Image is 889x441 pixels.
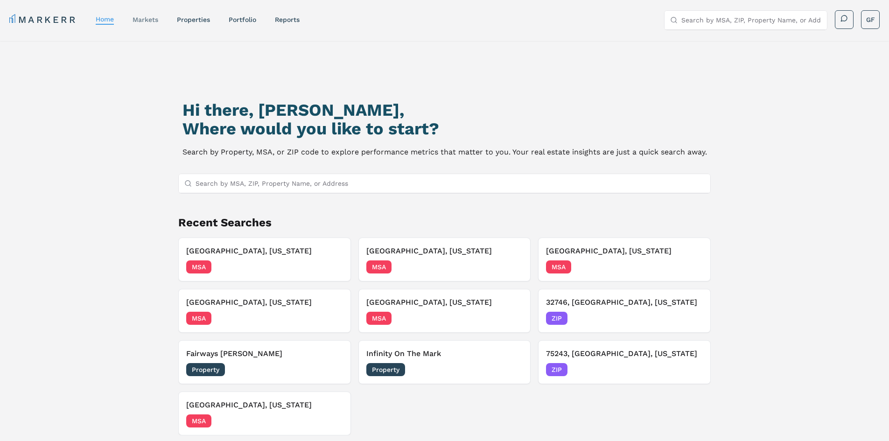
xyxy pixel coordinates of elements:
span: MSA [366,312,392,325]
span: MSA [186,312,211,325]
a: Portfolio [229,16,256,23]
h3: 32746, [GEOGRAPHIC_DATA], [US_STATE] [546,297,703,308]
button: Remove 32746, Lake Mary, Florida32746, [GEOGRAPHIC_DATA], [US_STATE]ZIP[DATE] [538,289,711,333]
h3: [GEOGRAPHIC_DATA], [US_STATE] [186,245,343,257]
span: MSA [366,260,392,273]
span: MSA [186,260,211,273]
p: Search by Property, MSA, or ZIP code to explore performance metrics that matter to you. Your real... [182,146,707,159]
h3: [GEOGRAPHIC_DATA], [US_STATE] [366,297,523,308]
input: Search by MSA, ZIP, Property Name, or Address [681,11,821,29]
h1: Hi there, [PERSON_NAME], [182,101,707,119]
h3: [GEOGRAPHIC_DATA], [US_STATE] [366,245,523,257]
span: Property [186,363,225,376]
a: home [96,15,114,23]
button: Remove Dallas, Texas[GEOGRAPHIC_DATA], [US_STATE]MSA[DATE] [538,238,711,281]
button: Remove Boston, Massachusetts[GEOGRAPHIC_DATA], [US_STATE]MSA[DATE] [178,289,351,333]
h3: Infinity On The Mark [366,348,523,359]
span: [DATE] [682,365,703,374]
span: ZIP [546,312,567,325]
h3: Fairways [PERSON_NAME] [186,348,343,359]
button: Remove San Francisco, California[GEOGRAPHIC_DATA], [US_STATE]MSA[DATE] [358,289,531,333]
button: Remove Fairways Lake MaryFairways [PERSON_NAME]Property[DATE] [178,340,351,384]
button: Remove Infinity On The MarkInfinity On The MarkProperty[DATE] [358,340,531,384]
a: MARKERR [9,13,77,26]
h3: [GEOGRAPHIC_DATA], [US_STATE] [546,245,703,257]
span: [DATE] [322,262,343,272]
span: Property [366,363,405,376]
span: [DATE] [322,365,343,374]
a: reports [275,16,300,23]
span: [DATE] [682,314,703,323]
span: [DATE] [502,262,523,272]
span: MSA [546,260,571,273]
h3: 75243, [GEOGRAPHIC_DATA], [US_STATE] [546,348,703,359]
input: Search by MSA, ZIP, Property Name, or Address [196,174,705,193]
a: properties [177,16,210,23]
h3: [GEOGRAPHIC_DATA], [US_STATE] [186,399,343,411]
span: [DATE] [322,314,343,323]
span: GF [866,15,875,24]
span: MSA [186,414,211,427]
button: Remove Austin, Texas[GEOGRAPHIC_DATA], [US_STATE]MSA[DATE] [178,392,351,435]
button: GF [861,10,880,29]
h2: Recent Searches [178,215,711,230]
span: [DATE] [502,365,523,374]
span: [DATE] [502,314,523,323]
button: Remove Minneapolis, Minnesota[GEOGRAPHIC_DATA], [US_STATE]MSA[DATE] [358,238,531,281]
span: ZIP [546,363,567,376]
h3: [GEOGRAPHIC_DATA], [US_STATE] [186,297,343,308]
a: markets [133,16,158,23]
button: Remove 75243, Dallas, Texas75243, [GEOGRAPHIC_DATA], [US_STATE]ZIP[DATE] [538,340,711,384]
h2: Where would you like to start? [182,119,707,138]
button: Remove Seattle, Washington[GEOGRAPHIC_DATA], [US_STATE]MSA[DATE] [178,238,351,281]
span: [DATE] [682,262,703,272]
span: [DATE] [322,416,343,426]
